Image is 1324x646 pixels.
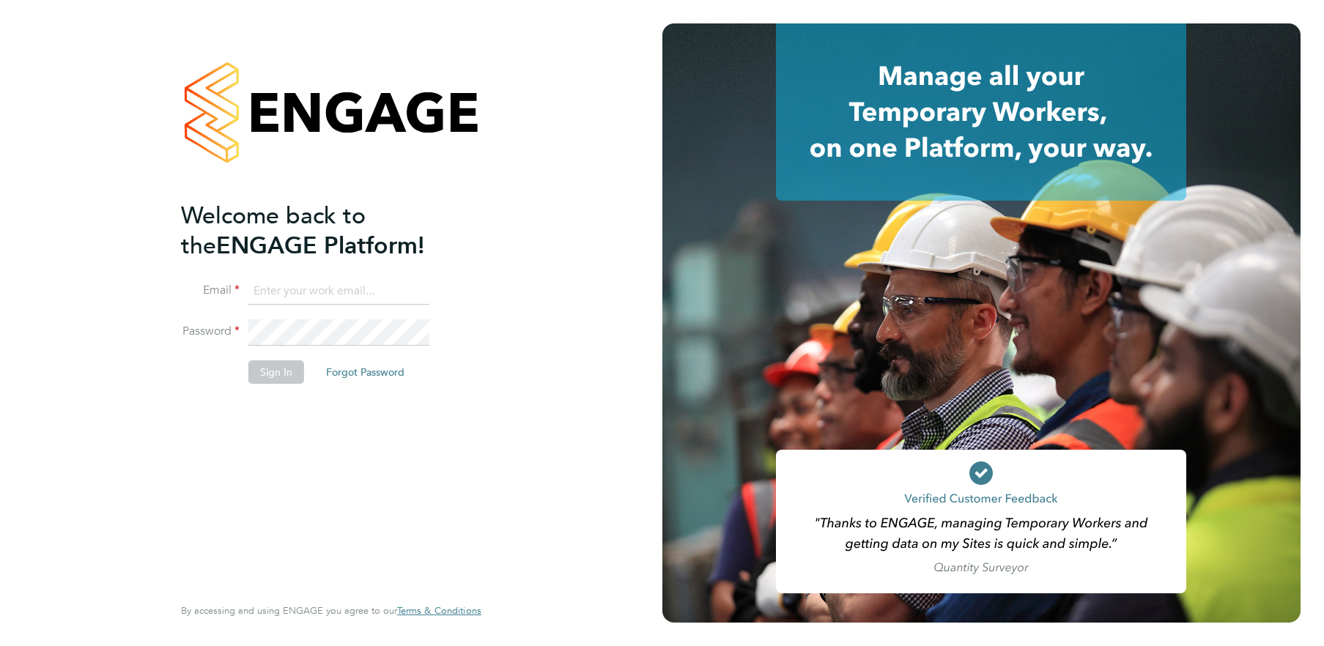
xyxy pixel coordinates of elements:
[181,201,467,261] h2: ENGAGE Platform!
[314,360,416,384] button: Forgot Password
[181,201,366,260] span: Welcome back to the
[181,283,240,298] label: Email
[181,324,240,339] label: Password
[248,360,304,384] button: Sign In
[397,605,481,617] a: Terms & Conditions
[181,604,481,617] span: By accessing and using ENGAGE you agree to our
[248,278,429,305] input: Enter your work email...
